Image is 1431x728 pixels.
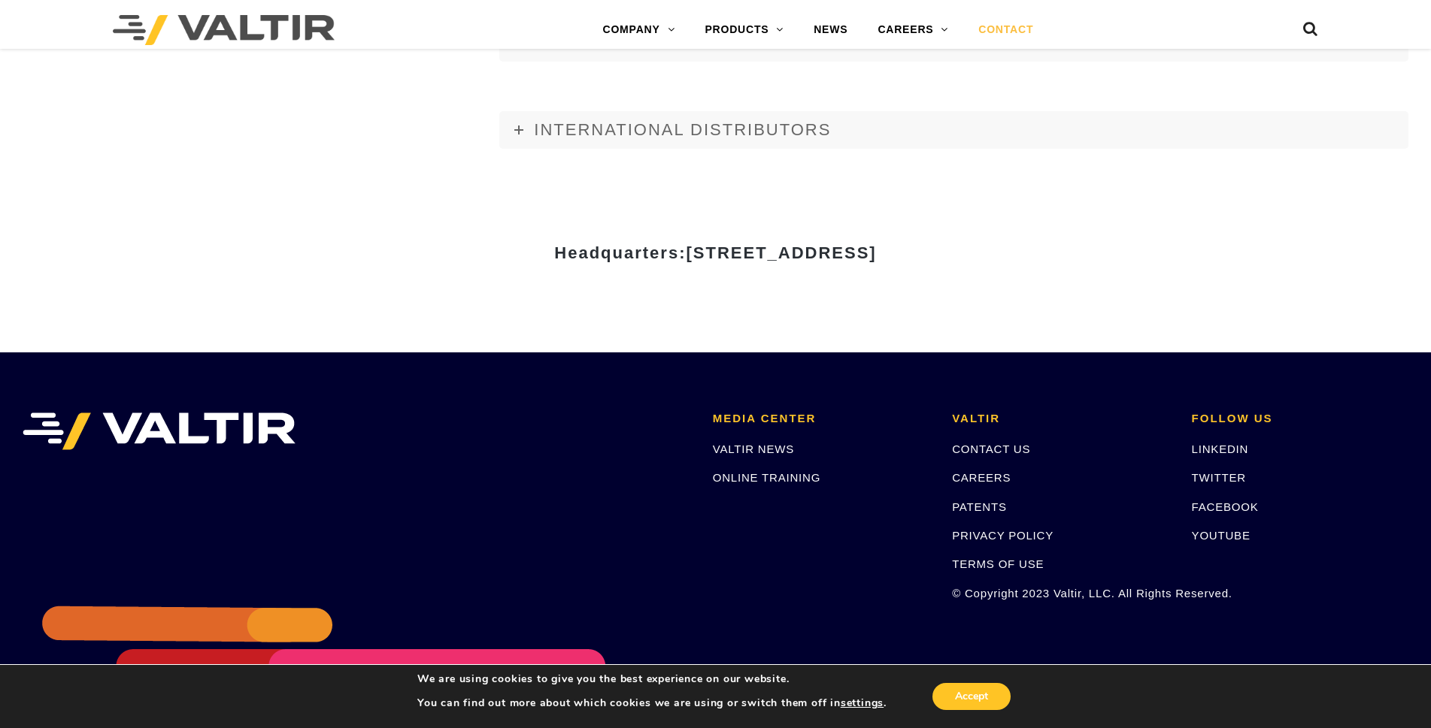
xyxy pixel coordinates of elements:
[841,696,884,710] button: settings
[952,471,1011,484] a: CAREERS
[952,443,1030,455] a: CONTACT US
[499,111,1408,149] a: INTERNATIONAL DISTRIBUTORS
[417,696,887,710] p: You can find out more about which cookies we are using or switch them off in .
[1192,500,1259,513] a: FACEBOOK
[534,120,831,139] span: INTERNATIONAL DISTRIBUTORS
[690,15,799,45] a: PRODUCTS
[713,471,820,484] a: ONLINE TRAINING
[952,500,1007,513] a: PATENTS
[554,243,876,262] strong: Headquarters:
[863,15,963,45] a: CAREERS
[963,15,1048,45] a: CONTACT
[23,412,296,450] img: VALTIR
[932,683,1011,710] button: Accept
[952,412,1169,425] h2: VALTIR
[799,15,863,45] a: NEWS
[713,412,929,425] h2: MEDIA CENTER
[113,15,335,45] img: Valtir
[713,443,794,455] a: VALTIR NEWS
[417,672,887,686] p: We are using cookies to give you the best experience on our website.
[952,529,1054,542] a: PRIVACY POLICY
[952,585,1169,602] p: © Copyright 2023 Valtir, LLC. All Rights Reserved.
[1192,443,1249,455] a: LINKEDIN
[587,15,690,45] a: COMPANY
[952,557,1044,570] a: TERMS OF USE
[1192,471,1246,484] a: TWITTER
[1192,529,1251,542] a: YOUTUBE
[1192,412,1408,425] h2: FOLLOW US
[686,243,876,262] span: [STREET_ADDRESS]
